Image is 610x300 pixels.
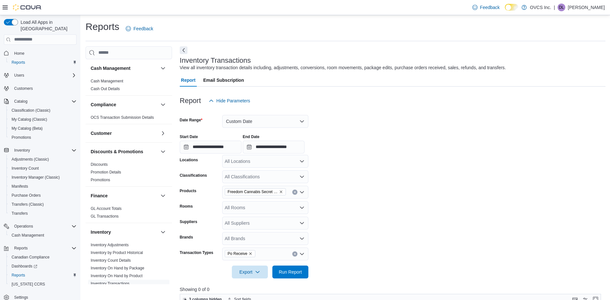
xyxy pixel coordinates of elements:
[12,273,25,278] span: Reports
[86,20,119,33] h1: Reports
[91,229,111,235] h3: Inventory
[91,192,108,199] h3: Finance
[91,162,108,167] span: Discounts
[9,271,77,279] span: Reports
[14,224,33,229] span: Operations
[91,86,120,91] span: Cash Out Details
[12,71,77,79] span: Users
[299,159,305,164] button: Open list of options
[9,116,50,123] a: My Catalog (Classic)
[91,281,130,286] span: Inventory Transactions
[299,220,305,226] button: Open list of options
[12,166,39,171] span: Inventory Count
[12,49,77,57] span: Home
[14,246,28,251] span: Reports
[9,134,77,141] span: Promotions
[558,4,565,11] div: Donna Labelle
[91,250,143,255] a: Inventory by Product Historical
[1,97,79,106] button: Catalog
[9,173,62,181] a: Inventory Manager (Classic)
[9,164,41,172] a: Inventory Count
[12,244,77,252] span: Reports
[9,155,77,163] span: Adjustments (Classic)
[12,202,44,207] span: Transfers (Classic)
[12,211,28,216] span: Transfers
[299,190,305,195] button: Open list of options
[123,22,156,35] a: Feedback
[12,135,31,140] span: Promotions
[216,98,250,104] span: Hide Parameters
[1,244,79,253] button: Reports
[9,201,46,208] a: Transfers (Classic)
[6,58,79,67] button: Reports
[181,74,196,87] span: Report
[1,84,79,93] button: Customers
[236,266,264,278] span: Export
[530,4,551,11] p: OVCS Inc.
[12,193,41,198] span: Purchase Orders
[9,253,52,261] a: Canadian Compliance
[91,243,129,247] a: Inventory Adjustments
[12,146,32,154] button: Inventory
[91,101,158,108] button: Compliance
[91,148,143,155] h3: Discounts & Promotions
[6,173,79,182] button: Inventory Manager (Classic)
[6,200,79,209] button: Transfers (Classic)
[228,250,247,257] span: Po Receive
[159,129,167,137] button: Customer
[86,114,172,124] div: Compliance
[12,244,30,252] button: Reports
[6,253,79,262] button: Canadian Compliance
[14,86,33,91] span: Customers
[14,99,27,104] span: Catalog
[91,206,122,211] span: GL Account Totals
[559,4,564,11] span: DL
[9,231,77,239] span: Cash Management
[91,115,154,120] span: OCS Transaction Submission Details
[6,133,79,142] button: Promotions
[9,231,47,239] a: Cash Management
[9,125,45,132] a: My Catalog (Beta)
[91,130,112,136] h3: Customer
[470,1,502,14] a: Feedback
[505,4,518,11] input: Dark Mode
[180,97,201,105] h3: Report
[180,141,241,154] input: Press the down key to open a popover containing a calendar.
[6,271,79,280] button: Reports
[14,73,24,78] span: Users
[554,4,555,11] p: |
[480,4,500,11] span: Feedback
[9,262,40,270] a: Dashboards
[9,164,77,172] span: Inventory Count
[12,222,77,230] span: Operations
[159,228,167,236] button: Inventory
[9,210,30,217] a: Transfers
[6,164,79,173] button: Inventory Count
[180,219,197,224] label: Suppliers
[180,250,213,255] label: Transaction Types
[180,134,198,139] label: Start Date
[180,46,187,54] button: Next
[180,64,506,71] div: View all inventory transaction details including, adjustments, conversions, room movements, packa...
[6,191,79,200] button: Purchase Orders
[14,295,28,300] span: Settings
[12,184,28,189] span: Manifests
[6,231,79,240] button: Cash Management
[91,79,123,84] span: Cash Management
[91,178,110,182] a: Promotions
[299,174,305,179] button: Open list of options
[249,252,252,256] button: Remove Po Receive from selection in this group
[180,117,203,123] label: Date Range
[12,146,77,154] span: Inventory
[91,266,144,270] a: Inventory On Hand by Package
[9,253,77,261] span: Canadian Compliance
[279,269,302,275] span: Run Report
[12,98,30,105] button: Catalog
[91,101,116,108] h3: Compliance
[91,148,158,155] button: Discounts & Promotions
[18,19,77,32] span: Load All Apps in [GEOGRAPHIC_DATA]
[180,286,605,293] p: Showing 0 of 0
[279,190,283,194] button: Remove Freedom Cannabis Secret Formula - 28g from selection in this group
[9,192,77,199] span: Purchase Orders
